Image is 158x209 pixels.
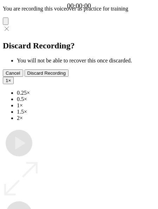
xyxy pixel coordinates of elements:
p: You are recording this voiceover as practice for training [3,6,155,12]
li: You will not be able to recover this once discarded. [17,58,155,64]
button: Discard Recording [25,69,69,77]
a: 00:00:00 [67,2,91,10]
button: Cancel [3,69,23,77]
span: 1 [6,78,8,83]
h2: Discard Recording? [3,41,155,50]
li: 0.5× [17,96,155,102]
li: 0.25× [17,90,155,96]
li: 1.5× [17,109,155,115]
button: 1× [3,77,14,84]
li: 1× [17,102,155,109]
li: 2× [17,115,155,121]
